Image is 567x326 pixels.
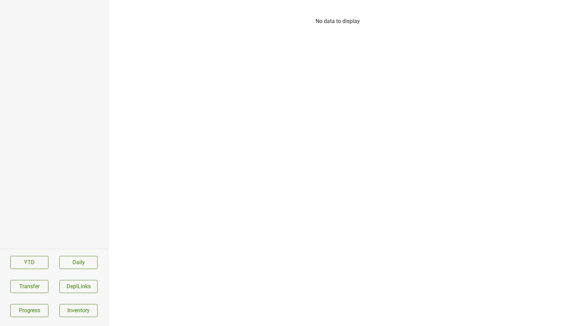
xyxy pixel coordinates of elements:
a: Progress [10,304,48,317]
a: YTD [10,256,48,269]
button: DeplLinks [59,280,98,293]
a: Inventory [59,304,98,317]
a: Daily [59,256,98,269]
button: Transfer [10,280,48,293]
div: No data to display [108,17,567,25]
